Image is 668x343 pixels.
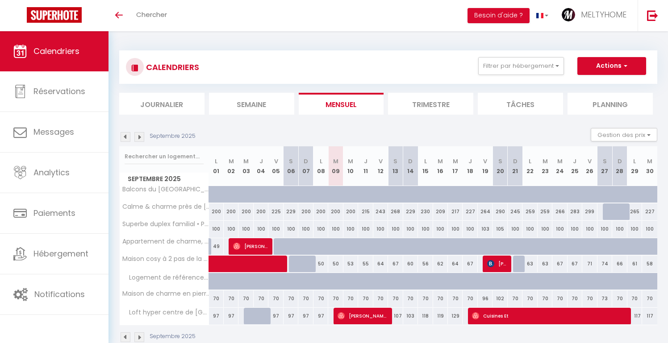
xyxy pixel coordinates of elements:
div: 63 [538,256,552,272]
abbr: D [304,157,308,165]
th: 18 [463,146,477,186]
div: 70 [403,290,418,307]
div: 100 [597,221,612,237]
div: 119 [433,308,448,324]
div: 200 [343,203,358,220]
div: 97 [313,308,328,324]
abbr: S [603,157,607,165]
abbr: V [379,157,383,165]
div: 100 [568,221,582,237]
th: 04 [254,146,268,186]
th: 09 [328,146,343,186]
div: 100 [268,221,283,237]
div: 70 [388,290,403,307]
div: 100 [448,221,463,237]
th: 13 [388,146,403,186]
div: 215 [358,203,373,220]
div: 100 [403,221,418,237]
span: Balcons du [GEOGRAPHIC_DATA] à 300m - Tout à pied (4pers) [121,186,210,193]
div: 74 [597,256,612,272]
abbr: V [588,157,592,165]
div: 129 [448,308,463,324]
div: 70 [448,290,463,307]
div: 100 [552,221,567,237]
div: 103 [478,221,493,237]
th: 03 [238,146,253,186]
abbr: D [513,157,518,165]
div: 70 [538,290,552,307]
button: Actions [577,57,646,75]
span: Loft hyper centre de [GEOGRAPHIC_DATA] [121,308,210,318]
span: [PERSON_NAME] [233,238,267,255]
abbr: M [438,157,443,165]
div: 67 [568,256,582,272]
div: 100 [642,221,657,237]
div: 245 [508,203,522,220]
div: 100 [538,221,552,237]
th: 11 [358,146,373,186]
div: 58 [642,256,657,272]
div: 217 [448,203,463,220]
li: Mensuel [299,93,384,115]
p: Septembre 2025 [150,132,196,141]
button: Gestion des prix [591,128,657,141]
th: 15 [418,146,433,186]
th: 19 [478,146,493,186]
abbr: L [633,157,636,165]
div: 97 [284,308,298,324]
button: Filtrer par hébergement [478,57,564,75]
abbr: M [647,157,652,165]
div: 53 [343,256,358,272]
li: Semaine [209,93,294,115]
div: 100 [254,221,268,237]
div: 61 [627,256,642,272]
div: 268 [388,203,403,220]
div: 50 [313,256,328,272]
button: Besoin d'aide ? [468,8,530,23]
div: 66 [612,256,627,272]
span: MELTYHOME [581,9,626,20]
div: 209 [433,203,448,220]
abbr: J [468,157,472,165]
div: 100 [358,221,373,237]
span: [PERSON_NAME] [338,307,387,324]
div: 63 [522,256,537,272]
div: 70 [328,290,343,307]
div: 70 [254,290,268,307]
th: 29 [627,146,642,186]
span: Maison cosy à 2 pas de la mer - Séjour à deux [121,256,210,262]
img: logout [647,10,658,21]
span: Cuisines Et [472,307,624,324]
p: Septembre 2025 [150,332,196,341]
div: 56 [418,256,433,272]
th: 28 [612,146,627,186]
abbr: M [543,157,548,165]
th: 08 [313,146,328,186]
div: 100 [612,221,627,237]
div: 100 [508,221,522,237]
span: Logement de référence 2 [121,273,210,283]
div: 97 [298,308,313,324]
abbr: M [333,157,338,165]
abbr: V [483,157,487,165]
span: Réservations [33,86,85,97]
div: 266 [552,203,567,220]
div: 105 [493,221,507,237]
div: 100 [627,221,642,237]
div: 100 [313,221,328,237]
li: Tâches [478,93,563,115]
div: 100 [522,221,537,237]
div: 70 [642,290,657,307]
div: 200 [238,203,253,220]
th: 24 [552,146,567,186]
div: 70 [582,290,597,307]
div: 100 [328,221,343,237]
div: 70 [612,290,627,307]
div: 100 [433,221,448,237]
div: 103 [403,308,418,324]
th: 01 [209,146,224,186]
div: 67 [552,256,567,272]
div: 64 [448,256,463,272]
div: 264 [478,203,493,220]
div: 70 [284,290,298,307]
